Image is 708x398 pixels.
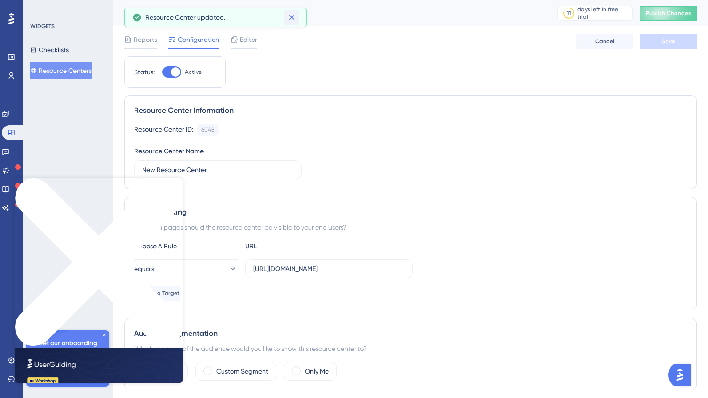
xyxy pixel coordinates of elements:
div: days left in free trial [577,6,629,21]
span: Active [185,68,202,76]
iframe: UserGuiding AI Assistant Launcher [668,361,697,389]
button: Cancel [576,34,633,49]
button: Publish Changes [640,6,697,21]
div: Resource Center Name [134,145,204,157]
div: WIDGETS [30,23,55,30]
label: Only Me [305,366,329,377]
div: New Resource Center [124,7,534,20]
button: equals [134,259,238,278]
div: On which pages should the resource center be visible to your end users? [134,222,687,233]
div: 11 [567,9,571,17]
span: Resource Center updated. [145,12,225,23]
span: Publish Changes [646,9,691,17]
span: Save [662,38,675,45]
div: 6048 [201,126,215,134]
button: Save [640,34,697,49]
button: Resource Centers [30,62,92,79]
span: Configuration [178,34,219,45]
label: Custom Segment [216,366,268,377]
input: yourwebsite.com/path [253,263,405,274]
span: Reports [134,34,157,45]
div: Page Targeting [134,207,687,218]
div: Resource Center Information [134,105,687,116]
span: Cancel [595,38,614,45]
button: Checklists [30,41,69,58]
div: URL [245,240,349,252]
input: Type your Resource Center name [142,165,294,175]
div: Resource Center ID: [134,124,193,136]
span: Editor [240,34,257,45]
div: Choose A Rule [134,240,238,252]
div: Status: [134,66,155,78]
div: Which segment of the audience would you like to show this resource center to? [134,343,687,354]
div: Audience Segmentation [134,328,687,339]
